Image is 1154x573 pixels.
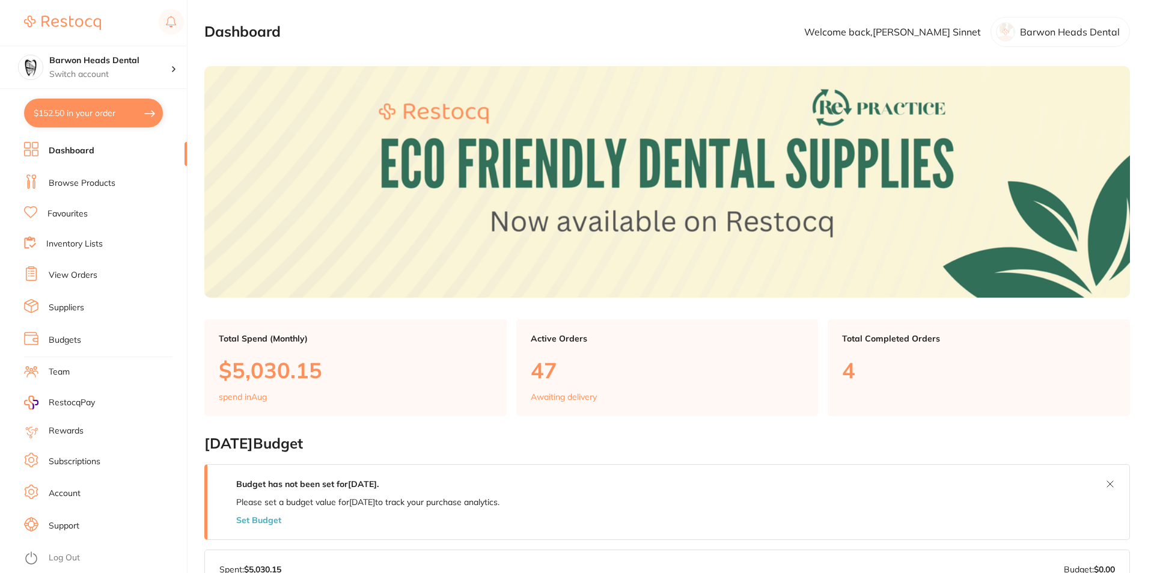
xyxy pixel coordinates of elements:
a: Suppliers [49,302,84,314]
a: Log Out [49,552,80,564]
p: Please set a budget value for [DATE] to track your purchase analytics. [236,497,499,507]
a: View Orders [49,269,97,281]
a: Budgets [49,334,81,346]
a: Account [49,488,81,500]
a: Support [49,520,79,532]
img: Dashboard [204,66,1130,298]
a: Rewards [49,425,84,437]
p: $5,030.15 [219,358,492,382]
a: Subscriptions [49,456,100,468]
a: Team [49,366,70,378]
strong: Budget has not been set for [DATE] . [236,479,379,489]
img: Restocq Logo [24,16,101,30]
img: Barwon Heads Dental [19,55,43,79]
a: Restocq Logo [24,9,101,37]
p: Total Spend (Monthly) [219,334,492,343]
p: Barwon Heads Dental [1020,26,1120,37]
a: Active Orders47Awaiting delivery [516,319,819,417]
button: Set Budget [236,515,281,525]
h2: [DATE] Budget [204,435,1130,452]
h2: Dashboard [204,23,281,40]
a: Total Spend (Monthly)$5,030.15spend inAug [204,319,507,417]
p: Awaiting delivery [531,392,597,402]
span: RestocqPay [49,397,95,409]
button: $152.50 in your order [24,99,163,127]
p: Active Orders [531,334,804,343]
a: Browse Products [49,177,115,189]
p: 47 [531,358,804,382]
p: Welcome back, [PERSON_NAME] Sinnet [804,26,981,37]
p: spend in Aug [219,392,267,402]
h4: Barwon Heads Dental [49,55,171,67]
button: Log Out [24,549,183,568]
a: Favourites [47,208,88,220]
p: Switch account [49,69,171,81]
a: Inventory Lists [46,238,103,250]
a: Total Completed Orders4 [828,319,1130,417]
p: Total Completed Orders [842,334,1116,343]
p: 4 [842,358,1116,382]
a: RestocqPay [24,396,95,409]
img: RestocqPay [24,396,38,409]
a: Dashboard [49,145,94,157]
